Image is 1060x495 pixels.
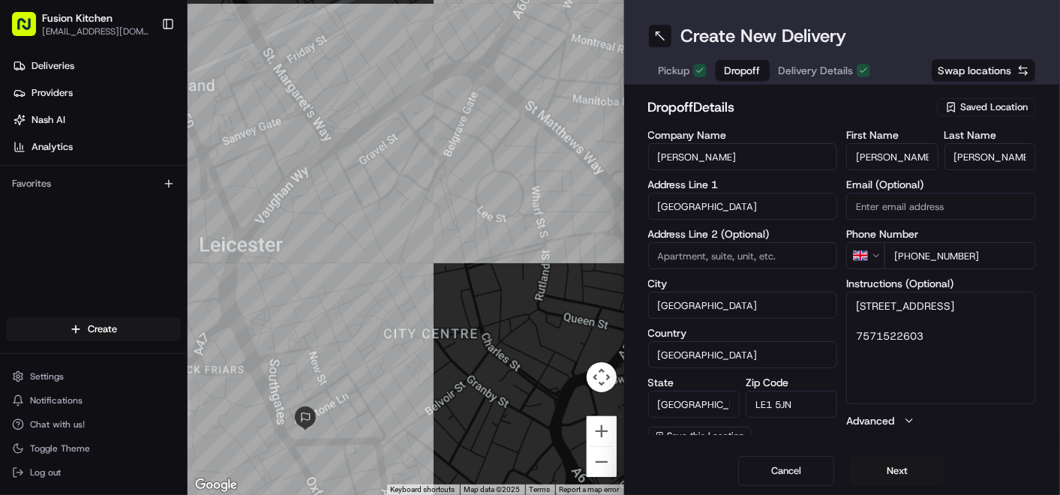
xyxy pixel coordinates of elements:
div: Past conversations [15,194,101,206]
button: [EMAIL_ADDRESS][DOMAIN_NAME] [42,25,149,37]
textarea: [STREET_ADDRESS] 7571522603 [846,292,1036,404]
span: Klarizel Pensader [47,272,124,284]
span: Toggle Theme [30,442,90,454]
div: 💻 [127,336,139,348]
span: Providers [32,86,73,100]
a: Providers [6,81,187,105]
div: Favorites [6,172,181,196]
span: Dropoff [725,63,761,78]
button: Map camera controls [587,362,617,392]
button: Log out [6,462,181,483]
span: Save this Location [668,430,745,442]
input: Enter first name [846,143,938,170]
h2: dropoff Details [648,97,929,118]
span: Pylon [149,371,182,382]
img: 1736555255976-a54dd68f-1ca7-489b-9aae-adbdc363a1c4 [30,232,42,244]
button: Zoom out [587,447,617,477]
input: Enter country [648,341,838,368]
label: First Name [846,130,938,140]
span: Analytics [32,140,73,154]
div: We're available if you need us! [68,157,206,169]
button: Toggle Theme [6,438,181,459]
label: State [648,377,740,388]
button: See all [233,191,273,209]
input: Enter last name [944,143,1036,170]
span: Saved Location [960,100,1028,114]
button: Advanced [846,413,1036,428]
button: Saved Location [937,97,1036,118]
a: Nash AI [6,108,187,132]
input: Enter company name [648,143,838,170]
button: Keyboard shortcuts [391,484,455,495]
input: Enter address [648,193,838,220]
span: • [202,232,207,244]
input: Enter phone number [884,242,1036,269]
input: Enter state [648,391,740,418]
span: [PERSON_NAME] [PERSON_NAME] [47,232,199,244]
span: Chat with us! [30,418,85,430]
span: Log out [30,466,61,478]
button: Next [849,456,945,486]
span: [DATE] [135,272,166,284]
label: Country [648,328,838,338]
div: Start new chat [68,142,246,157]
span: Notifications [30,394,83,406]
a: Powered byPylon [106,370,182,382]
label: Zip Code [746,377,837,388]
button: Cancel [738,456,834,486]
label: Advanced [846,413,894,428]
img: 1736555255976-a54dd68f-1ca7-489b-9aae-adbdc363a1c4 [15,142,42,169]
span: Nash AI [32,113,65,127]
span: Deliveries [32,59,74,73]
a: 💻API Documentation [121,328,247,355]
span: Knowledge Base [30,334,115,349]
button: Save this Location [648,427,752,445]
button: Fusion Kitchen [42,10,113,25]
button: Start new chat [255,147,273,165]
a: Terms (opens in new tab) [530,485,551,493]
button: Fusion Kitchen[EMAIL_ADDRESS][DOMAIN_NAME] [6,6,155,42]
img: 1732323095091-59ea418b-cfe3-43c8-9ae0-d0d06d6fd42c [32,142,59,169]
h1: Create New Delivery [681,24,847,48]
label: Email (Optional) [846,179,1036,190]
span: Map data ©2025 [464,485,521,493]
label: Address Line 2 (Optional) [648,229,838,239]
span: Settings [30,370,64,382]
button: Create [6,317,181,341]
button: Swap locations [931,58,1036,82]
span: Pickup [659,63,690,78]
button: Zoom in [587,416,617,446]
a: Report a map error [560,485,620,493]
img: 1736555255976-a54dd68f-1ca7-489b-9aae-adbdc363a1c4 [30,273,42,285]
span: [DATE] [210,232,241,244]
button: Chat with us! [6,414,181,435]
button: Notifications [6,390,181,411]
span: Delivery Details [779,63,854,78]
label: Instructions (Optional) [846,278,1036,289]
span: Swap locations [938,63,1011,78]
input: Enter email address [846,193,1036,220]
img: Nash [15,14,45,44]
span: API Documentation [142,334,241,349]
input: Enter city [648,292,838,319]
a: Deliveries [6,54,187,78]
label: Last Name [944,130,1036,140]
input: Apartment, suite, unit, etc. [648,242,838,269]
div: 📗 [15,336,27,348]
label: City [648,278,838,289]
img: Klarizel Pensader [15,258,39,282]
a: Analytics [6,135,187,159]
label: Address Line 1 [648,179,838,190]
p: Welcome 👋 [15,59,273,83]
img: Dianne Alexi Soriano [15,217,39,241]
span: • [127,272,132,284]
img: Google [191,475,241,495]
label: Company Name [648,130,838,140]
a: 📗Knowledge Base [9,328,121,355]
input: Clear [39,96,248,112]
label: Phone Number [846,229,1036,239]
span: Create [88,322,117,336]
input: Enter zip code [746,391,837,418]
